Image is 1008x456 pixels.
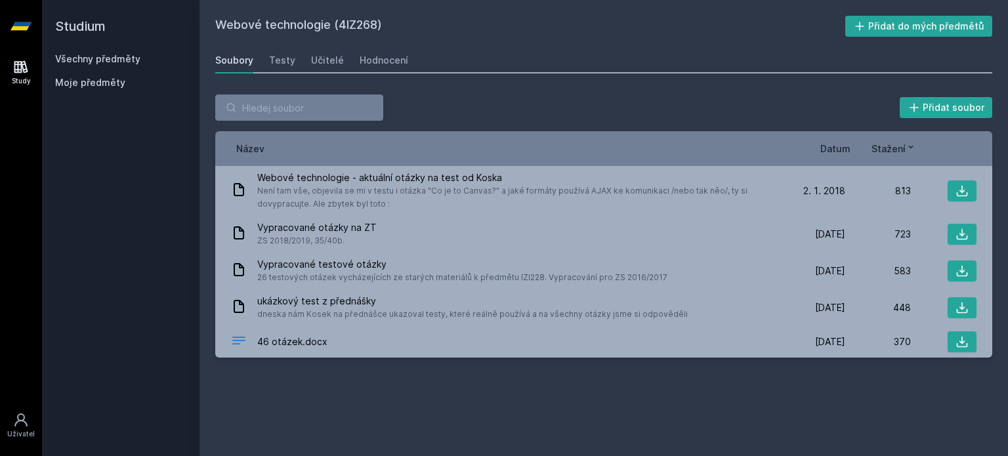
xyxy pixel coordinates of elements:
button: Přidat do mých předmětů [845,16,993,37]
a: Study [3,52,39,93]
span: [DATE] [815,301,845,314]
input: Hledej soubor [215,94,383,121]
span: ukázkový test z přednášky [257,295,688,308]
button: Název [236,142,264,155]
span: 26 testových otázek vycházejících ze starých materiálů k předmětu IZI228. Vypracování pro ZS 2016... [257,271,667,284]
span: Stažení [871,142,906,155]
span: [DATE] [815,264,845,278]
a: Všechny předměty [55,53,140,64]
span: Webové technologie - aktuální otázky na test od Koska [257,171,774,184]
span: Vypracované testové otázky [257,258,667,271]
span: [DATE] [815,335,845,348]
a: Testy [269,47,295,73]
div: Uživatel [7,429,35,439]
div: Study [12,76,31,86]
span: Vypracované otázky na ZT [257,221,377,234]
button: Přidat soubor [900,97,993,118]
button: Stažení [871,142,916,155]
div: DOCX [231,333,247,352]
a: Soubory [215,47,253,73]
div: Soubory [215,54,253,67]
span: [DATE] [815,228,845,241]
span: Moje předměty [55,76,125,89]
div: 723 [845,228,911,241]
h2: Webové technologie (4IZ268) [215,16,845,37]
div: 370 [845,335,911,348]
div: Testy [269,54,295,67]
span: 46 otázek.docx [257,335,327,348]
div: 813 [845,184,911,197]
a: Učitelé [311,47,344,73]
div: Hodnocení [360,54,408,67]
div: Učitelé [311,54,344,67]
a: Uživatel [3,405,39,446]
button: Datum [820,142,850,155]
span: dneska nám Kosek na přednášce ukazoval testy, které reálně používá a na všechny otázky jsme si od... [257,308,688,321]
div: 583 [845,264,911,278]
span: ZS 2018/2019, 35/40b. [257,234,377,247]
a: Hodnocení [360,47,408,73]
div: 448 [845,301,911,314]
span: 2. 1. 2018 [803,184,845,197]
span: Není tam vše, objevila se mi v testu i otázka "Co je to Canvas?" a jaké formáty používá AJAX ke k... [257,184,774,211]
